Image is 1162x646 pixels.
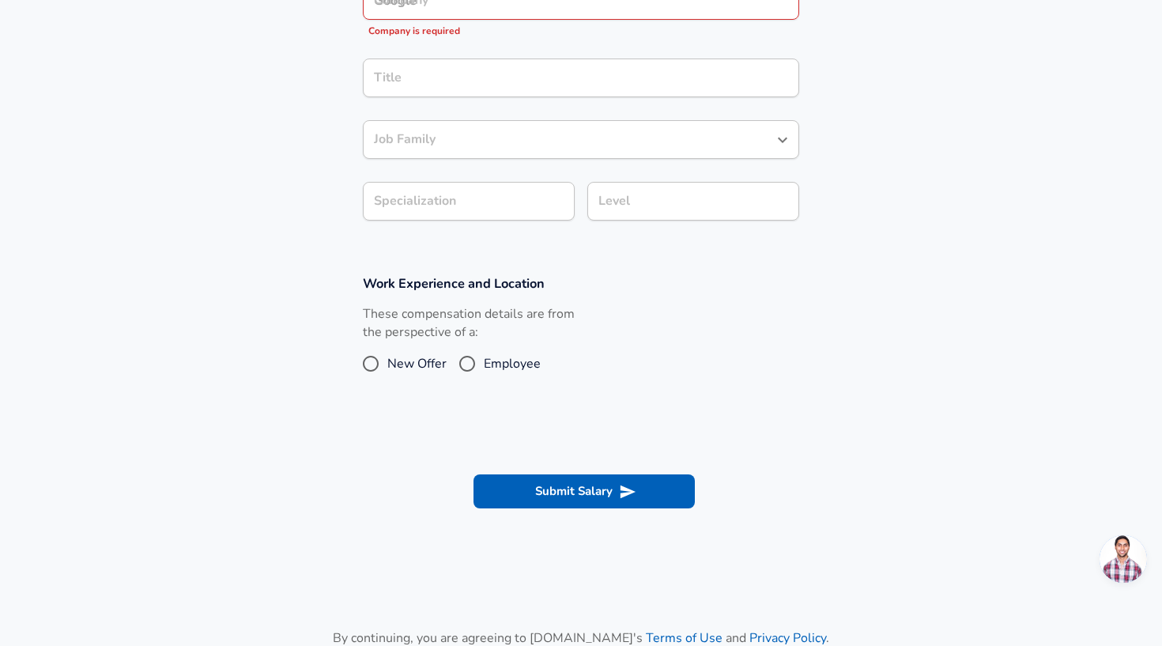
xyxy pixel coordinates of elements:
[1100,535,1147,583] div: Open chat
[594,189,792,213] input: L3
[772,129,794,151] button: Open
[368,25,460,37] span: Company is required
[473,474,695,508] button: Submit Salary
[370,66,792,90] input: Software Engineer
[370,127,768,152] input: Software Engineer
[363,274,799,293] h3: Work Experience and Location
[363,305,575,342] label: These compensation details are from the perspective of a:
[387,354,447,373] span: New Offer
[484,354,541,373] span: Employee
[363,182,575,221] input: Specialization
